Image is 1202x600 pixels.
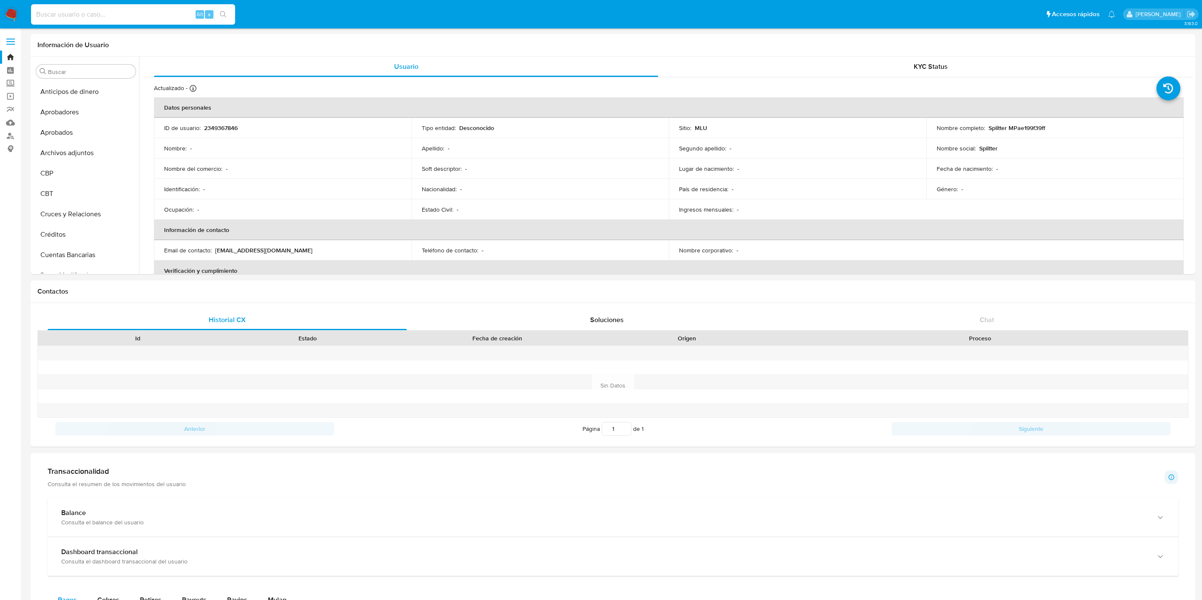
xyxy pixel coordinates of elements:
p: Splitter MPae199f39ff [989,124,1045,132]
button: Anterior [55,422,334,436]
p: Soft descriptor : [422,165,462,173]
div: Fecha de creación [398,334,596,342]
th: Datos personales [154,97,1184,118]
p: Email de contacto : [164,246,212,254]
p: Género : [937,185,958,193]
p: - [203,185,205,193]
p: Segundo apellido : [679,144,726,152]
p: - [448,144,449,152]
div: Origen [608,334,766,342]
p: [EMAIL_ADDRESS][DOMAIN_NAME] [215,246,313,254]
button: CBP [33,163,139,184]
div: Proceso [778,334,1182,342]
span: Historial CX [209,315,246,325]
div: Estado [229,334,387,342]
p: Nombre corporativo : [679,246,733,254]
p: Desconocido [459,124,494,132]
p: - [457,206,458,213]
p: Sitio : [679,124,691,132]
p: Actualizado - [154,84,188,92]
p: Fecha de nacimiento : [937,165,993,173]
h1: Información de Usuario [37,41,109,49]
a: Salir [1187,10,1196,19]
p: - [197,206,199,213]
th: Información de contacto [154,220,1184,240]
p: - [465,165,467,173]
button: Siguiente [892,422,1171,436]
button: Archivos adjuntos [33,143,139,163]
button: Datos Modificados [33,265,139,286]
p: País de residencia : [679,185,728,193]
p: Apellido : [422,144,444,152]
button: Créditos [33,224,139,245]
p: - [961,185,963,193]
p: Tipo entidad : [422,124,456,132]
button: CBT [33,184,139,204]
button: Cuentas Bancarias [33,245,139,265]
p: Splitter [979,144,997,152]
input: Buscar [48,68,132,76]
p: Nombre completo : [937,124,985,132]
span: Alt [196,10,203,18]
p: - [996,165,998,173]
p: Teléfono de contacto : [422,246,478,254]
p: - [226,165,227,173]
p: Nombre : [164,144,187,152]
button: Cruces y Relaciones [33,204,139,224]
span: 1 [642,425,644,433]
a: Notificaciones [1108,11,1115,18]
p: - [482,246,483,254]
div: Id [59,334,217,342]
p: - [732,185,733,193]
button: Aprobados [33,122,139,143]
span: Usuario [394,62,418,71]
button: Aprobadores [33,102,139,122]
p: - [737,165,739,173]
span: Página de [583,422,644,436]
p: 2349367846 [204,124,238,132]
p: Nacionalidad : [422,185,457,193]
p: ID de usuario : [164,124,201,132]
span: Soluciones [590,315,624,325]
span: Accesos rápidos [1052,10,1100,19]
span: s [208,10,210,18]
p: Nombre del comercio : [164,165,222,173]
span: KYC Status [914,62,948,71]
button: search-icon [214,8,232,20]
button: Anticipos de dinero [33,82,139,102]
p: Ocupación : [164,206,194,213]
p: - [460,185,462,193]
input: Buscar usuario o caso... [31,9,235,20]
th: Verificación y cumplimiento [154,260,1184,281]
h1: Contactos [37,287,1188,296]
p: gregorio.negri@mercadolibre.com [1136,10,1184,18]
p: Identificación : [164,185,200,193]
p: MLU [695,124,707,132]
p: - [737,206,739,213]
p: - [190,144,192,152]
p: Ingresos mensuales : [679,206,733,213]
button: Buscar [40,68,46,75]
p: Estado Civil : [422,206,453,213]
p: - [736,246,738,254]
p: Lugar de nacimiento : [679,165,734,173]
span: Chat [980,315,994,325]
p: Nombre social : [937,144,976,152]
p: - [730,144,731,152]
